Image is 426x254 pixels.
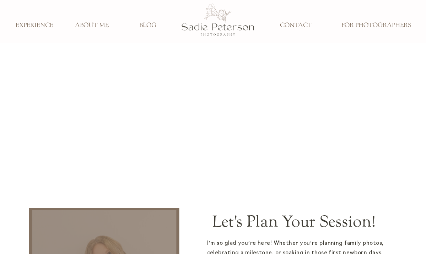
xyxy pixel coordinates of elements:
a: ABOUT ME [69,22,115,30]
a: FOR PHOTOGRAPHERS [336,22,416,30]
a: BLOG [124,22,171,30]
a: EXPERIENCE [11,22,58,30]
h2: Let's Plan Your Session! [191,212,397,228]
a: CONTACT [273,22,319,30]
